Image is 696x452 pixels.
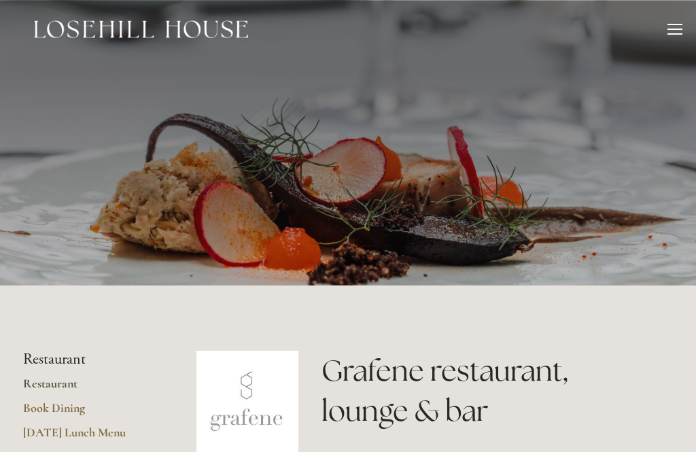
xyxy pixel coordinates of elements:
a: [DATE] Lunch Menu [23,425,153,449]
a: Book Dining [23,400,153,425]
h1: Grafene restaurant, lounge & bar [321,351,673,431]
img: Losehill House [34,20,248,38]
li: Restaurant [23,351,153,368]
a: Restaurant [23,376,153,400]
